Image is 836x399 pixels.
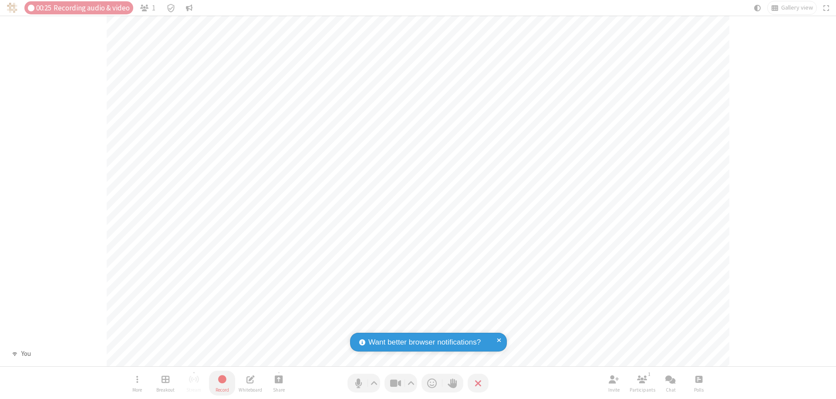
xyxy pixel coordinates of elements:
span: More [132,387,142,392]
span: Want better browser notifications? [368,337,481,348]
button: Change layout [768,1,816,14]
button: Fullscreen [820,1,833,14]
span: Participants [630,387,655,392]
span: Recording audio & video [54,4,130,12]
span: Stream [186,387,201,392]
span: Whiteboard [239,387,262,392]
button: Invite participants (⌘+Shift+I) [601,371,627,396]
button: Open participant list [629,371,655,396]
button: Audio settings [368,374,380,392]
img: QA Selenium DO NOT DELETE OR CHANGE [7,3,17,13]
button: End or leave meeting [468,374,489,392]
button: Stop recording [209,371,235,396]
span: 1 [152,4,155,12]
span: Share [273,387,285,392]
button: Mute (⌘+Shift+A) [347,374,380,392]
button: Open shared whiteboard [237,371,263,396]
button: Stop video (⌘+Shift+V) [384,374,417,392]
span: Gallery view [781,4,813,11]
button: Open participant list [137,1,159,14]
button: Manage Breakout Rooms [152,371,179,396]
div: Meeting details Encryption enabled [162,1,179,14]
span: 00:25 [36,4,51,12]
button: Start sharing [266,371,292,396]
span: Record [216,387,229,392]
button: Unable to start streaming without first stopping recording [181,371,207,396]
button: Raise hand [442,374,463,392]
span: Chat [666,387,676,392]
button: Open poll [686,371,712,396]
div: You [18,349,34,359]
button: Video setting [405,374,417,392]
button: Conversation [182,1,196,14]
div: Audio & video [24,1,133,14]
span: Invite [608,387,620,392]
button: Send a reaction [421,374,442,392]
button: Open menu [124,371,150,396]
div: 1 [646,370,653,378]
span: Breakout [156,387,175,392]
button: Using system theme [751,1,765,14]
span: Polls [694,387,704,392]
button: Open chat [657,371,684,396]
